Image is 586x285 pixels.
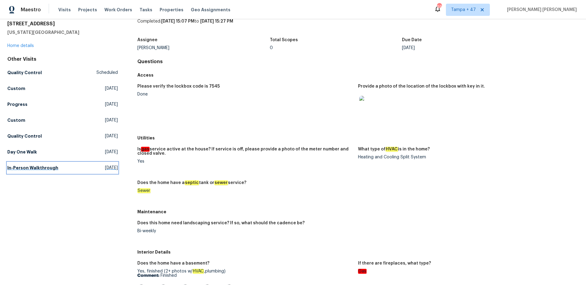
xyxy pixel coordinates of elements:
[105,85,118,92] span: [DATE]
[437,4,441,10] div: 693
[185,180,199,185] em: septic
[7,146,118,157] a: Day One Walk[DATE]
[7,115,118,126] a: Custom[DATE]
[358,269,367,274] em: Gas
[104,7,132,13] span: Work Orders
[385,147,398,152] em: HVAC
[402,46,534,50] div: [DATE]
[137,188,150,193] em: Sewer
[7,83,118,94] a: Custom[DATE]
[105,133,118,139] span: [DATE]
[137,72,579,78] h5: Access
[105,149,118,155] span: [DATE]
[7,70,42,76] h5: Quality Control
[137,273,159,278] b: Comment:
[7,101,27,107] h5: Progress
[7,131,118,142] a: Quality Control[DATE]
[105,101,118,107] span: [DATE]
[270,46,402,50] div: 0
[137,273,353,278] p: Finished
[451,7,476,13] span: Tampa + 47
[7,56,118,62] div: Other Visits
[78,7,97,13] span: Projects
[7,29,118,35] h5: [US_STATE][GEOGRAPHIC_DATA]
[139,8,152,12] span: Tasks
[270,38,298,42] h5: Total Scopes
[137,84,220,88] h5: Please verify the lockbox code is 7545
[137,135,579,141] h5: Utilities
[191,7,230,13] span: Geo Assignments
[358,147,430,151] h5: What type of is in the home?
[7,21,118,27] h2: [STREET_ADDRESS]
[137,18,579,34] div: Completed: to
[7,117,25,123] h5: Custom
[137,261,209,265] h5: Does the home have a basement?
[505,7,577,13] span: [PERSON_NAME] [PERSON_NAME]
[137,181,246,185] h5: Does the home have a tank or service?
[105,117,118,123] span: [DATE]
[58,7,71,13] span: Visits
[193,269,204,274] em: HVAC
[7,99,118,110] a: Progress[DATE]
[137,159,353,164] div: Yes
[96,70,118,76] span: Scheduled
[137,221,305,225] h5: Does this home need landscaping service? If so, what should the cadence be?
[161,19,194,23] span: [DATE] 15:07 PM
[137,46,270,50] div: [PERSON_NAME]
[137,59,579,65] h4: Questions
[7,162,118,173] a: In-Person Walkthrough[DATE]
[137,147,353,156] h5: Is service active at the house? If service is off, please provide a photo of the meter number and...
[160,7,183,13] span: Properties
[7,165,58,171] h5: In-Person Walkthrough
[7,44,34,48] a: Home details
[7,85,25,92] h5: Custom
[137,92,353,96] div: Done
[7,149,37,155] h5: Day One Walk
[358,155,574,159] div: Heating and Cooling Split System
[200,19,233,23] span: [DATE] 15:27 PM
[21,7,41,13] span: Maestro
[402,38,422,42] h5: Due Date
[7,67,118,78] a: Quality ControlScheduled
[214,180,228,185] em: sewer
[137,249,579,255] h5: Interior Details
[105,165,118,171] span: [DATE]
[137,209,579,215] h5: Maintenance
[358,261,431,265] h5: If there are fireplaces, what type?
[7,133,42,139] h5: Quality Control
[137,229,353,233] div: Bi-weekly
[358,84,485,88] h5: Provide a photo of the location of the lockbox with key in it.
[141,147,150,152] em: gas
[137,38,157,42] h5: Assignee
